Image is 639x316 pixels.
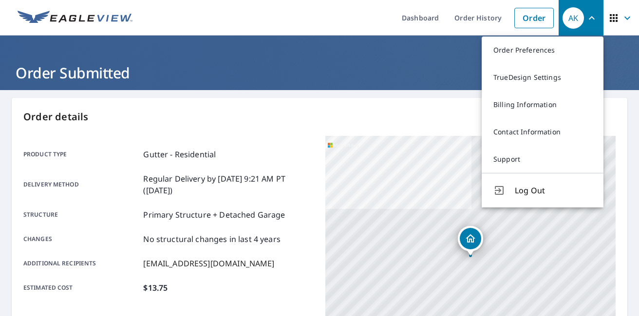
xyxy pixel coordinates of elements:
p: Structure [23,209,139,221]
p: Estimated cost [23,282,139,294]
p: Additional recipients [23,258,139,269]
p: Changes [23,233,139,245]
p: Product type [23,149,139,160]
div: Dropped pin, building 1, Residential property, 326 NE 5th Pl Florida City, FL 33034 [458,226,483,256]
a: TrueDesign Settings [482,64,603,91]
a: Order [514,8,554,28]
div: AK [563,7,584,29]
p: Delivery method [23,173,139,196]
p: [EMAIL_ADDRESS][DOMAIN_NAME] [143,258,274,269]
p: Primary Structure + Detached Garage [143,209,285,221]
p: No structural changes in last 4 years [143,233,281,245]
p: $13.75 [143,282,168,294]
button: Log Out [482,173,603,207]
img: EV Logo [18,11,132,25]
a: Billing Information [482,91,603,118]
a: Contact Information [482,118,603,146]
h1: Order Submitted [12,63,627,83]
a: Support [482,146,603,173]
a: Order Preferences [482,37,603,64]
p: Regular Delivery by [DATE] 9:21 AM PT ([DATE]) [143,173,314,196]
p: Gutter - Residential [143,149,216,160]
span: Log Out [515,185,592,196]
p: Order details [23,110,616,124]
